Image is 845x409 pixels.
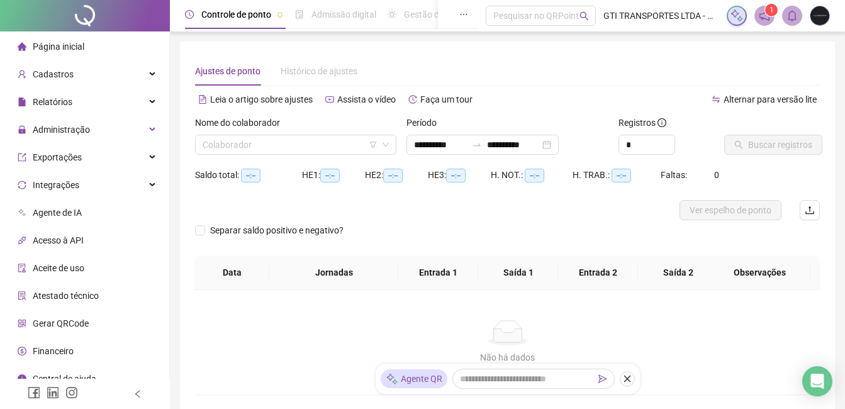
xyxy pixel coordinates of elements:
[33,97,72,107] span: Relatórios
[388,10,396,19] span: sun
[133,389,142,398] span: left
[365,168,428,182] div: HE 2:
[724,94,817,104] span: Alternar para versão lite
[491,168,573,182] div: H. NOT.:
[420,94,473,104] span: Faça um tour
[18,291,26,300] span: solution
[765,4,778,16] sup: 1
[724,135,822,155] button: Buscar registros
[210,350,805,364] div: Não há dados
[33,125,90,135] span: Administração
[33,263,84,273] span: Aceite de uso
[205,223,349,237] span: Separar saldo positivo e negativo?
[311,9,376,20] span: Admissão digital
[638,255,718,290] th: Saída 2
[398,255,478,290] th: Entrada 1
[18,42,26,51] span: home
[579,11,589,21] span: search
[769,6,774,14] span: 1
[33,291,99,301] span: Atestado técnico
[18,181,26,189] span: sync
[558,255,638,290] th: Entrada 2
[337,94,396,104] span: Assista o vídeo
[47,386,59,399] span: linkedin
[661,170,689,180] span: Faltas:
[680,200,781,220] button: Ver espelho de ponto
[714,170,719,180] span: 0
[33,318,89,328] span: Gerar QRCode
[195,116,288,130] label: Nome do colaborador
[18,125,26,134] span: lock
[195,66,260,76] span: Ajustes de ponto
[302,168,365,182] div: HE 1:
[33,208,82,218] span: Agente de IA
[195,255,269,290] th: Data
[598,374,607,383] span: send
[195,168,302,182] div: Saldo total:
[18,153,26,162] span: export
[33,346,74,356] span: Financeiro
[33,235,84,245] span: Acesso à API
[428,168,491,182] div: HE 3:
[33,42,84,52] span: Página inicial
[382,141,389,148] span: down
[65,386,78,399] span: instagram
[33,152,82,162] span: Exportações
[712,95,720,104] span: swap
[18,264,26,272] span: audit
[759,10,770,21] span: notification
[18,319,26,328] span: qrcode
[408,95,417,104] span: history
[33,374,96,384] span: Central de ajuda
[18,98,26,106] span: file
[28,386,40,399] span: facebook
[369,141,377,148] span: filter
[810,6,829,25] img: 79366
[786,10,798,21] span: bell
[383,169,403,182] span: --:--
[805,205,815,215] span: upload
[325,95,334,104] span: youtube
[472,140,482,150] span: swap-right
[33,180,79,190] span: Integrações
[269,255,398,290] th: Jornadas
[730,9,744,23] img: sparkle-icon.fc2bf0ac1784a2077858766a79e2daf3.svg
[802,366,832,396] div: Open Intercom Messenger
[612,169,631,182] span: --:--
[198,95,207,104] span: file-text
[18,374,26,383] span: info-circle
[33,69,74,79] span: Cadastros
[573,168,661,182] div: H. TRAB.:
[472,140,482,150] span: to
[406,116,445,130] label: Período
[525,169,544,182] span: --:--
[18,236,26,245] span: api
[708,255,810,290] th: Observações
[210,94,313,104] span: Leia o artigo sobre ajustes
[276,11,284,19] span: pushpin
[281,66,357,76] span: Histórico de ajustes
[185,10,194,19] span: clock-circle
[446,169,466,182] span: --:--
[404,9,467,20] span: Gestão de férias
[381,369,447,388] div: Agente QR
[18,70,26,79] span: user-add
[623,374,632,383] span: close
[386,373,398,386] img: sparkle-icon.fc2bf0ac1784a2077858766a79e2daf3.svg
[241,169,260,182] span: --:--
[719,266,800,279] span: Observações
[320,169,340,182] span: --:--
[618,116,666,130] span: Registros
[658,118,666,127] span: info-circle
[459,10,468,19] span: ellipsis
[603,9,719,23] span: GTI TRANSPORTES LTDA - GTI TRANSPORTES E LOGISTICA LTDA
[201,9,271,20] span: Controle de ponto
[18,347,26,356] span: dollar
[478,255,558,290] th: Saída 1
[295,10,304,19] span: file-done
